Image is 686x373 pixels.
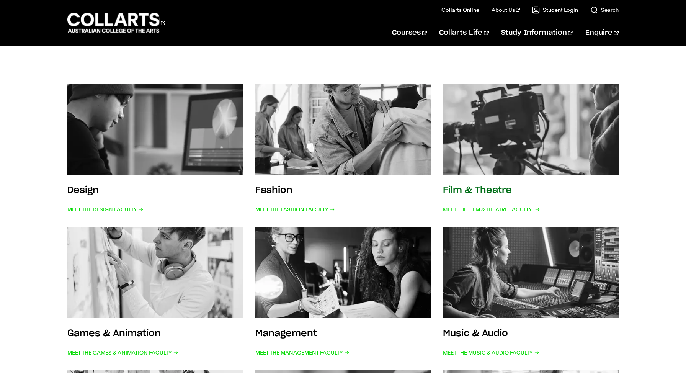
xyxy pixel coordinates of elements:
a: Courses [392,20,427,46]
span: Meet the Music & Audio Faculty [443,347,539,358]
h3: Fashion [255,186,292,195]
h3: Management [255,329,317,338]
a: Games & Animation Meet the Games & Animation Faculty [67,227,243,358]
a: Fashion Meet the Fashion Faculty [255,84,431,215]
span: Meet the Design Faculty [67,204,144,215]
h3: Music & Audio [443,329,508,338]
a: Music & Audio Meet the Music & Audio Faculty [443,227,619,358]
span: Meet the Film & Theatre Faculty [443,204,539,215]
a: Design Meet the Design Faculty [67,84,243,215]
h3: Design [67,186,99,195]
h3: Film & Theatre [443,186,512,195]
span: Meet the Management Faculty [255,347,350,358]
span: Meet the Fashion Faculty [255,204,335,215]
a: About Us [492,6,520,14]
a: Collarts Online [441,6,479,14]
a: Film & Theatre Meet the Film & Theatre Faculty [443,84,619,215]
a: Collarts Life [439,20,488,46]
span: Meet the Games & Animation Faculty [67,347,178,358]
h3: Games & Animation [67,329,161,338]
a: Enquire [585,20,619,46]
a: Search [590,6,619,14]
div: Go to homepage [67,12,165,34]
a: Management Meet the Management Faculty [255,227,431,358]
a: Student Login [532,6,578,14]
a: Study Information [501,20,573,46]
